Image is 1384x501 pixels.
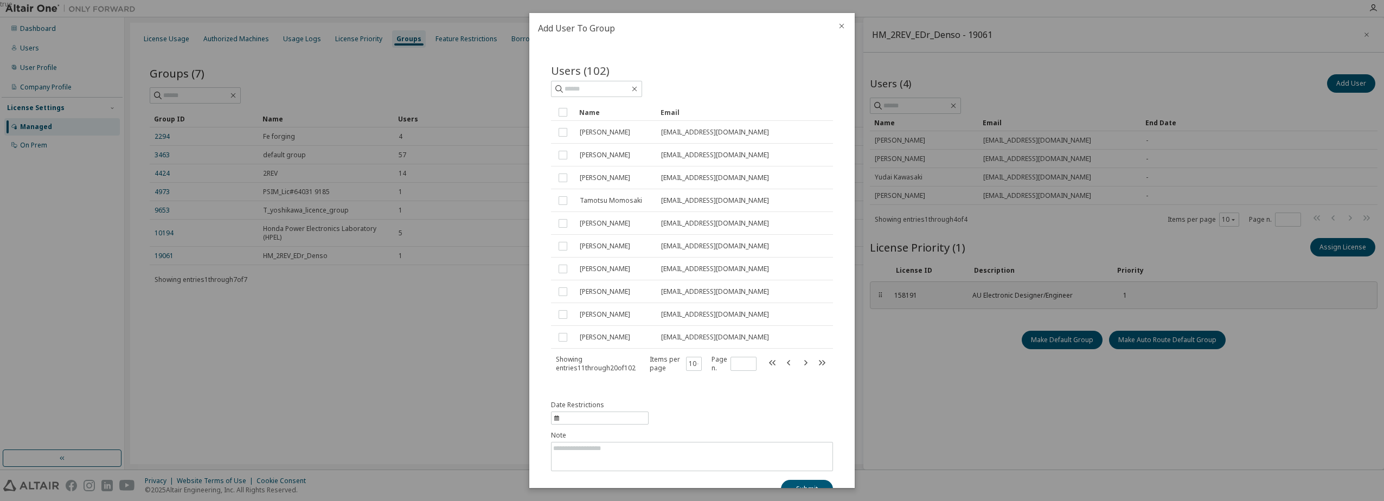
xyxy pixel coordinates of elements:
span: [EMAIL_ADDRESS][DOMAIN_NAME] [661,287,769,296]
span: Items per page [650,355,702,372]
span: Users (102) [551,63,610,78]
button: 10 [689,359,699,368]
span: [EMAIL_ADDRESS][DOMAIN_NAME] [661,333,769,342]
label: Note [551,431,833,440]
button: information [551,401,649,425]
span: [EMAIL_ADDRESS][DOMAIN_NAME] [661,265,769,273]
span: Date Restrictions [551,401,604,409]
span: [PERSON_NAME] [580,219,630,228]
span: [PERSON_NAME] [580,242,630,251]
button: Submit [781,480,833,498]
span: [PERSON_NAME] [580,128,630,137]
span: [EMAIL_ADDRESS][DOMAIN_NAME] [661,242,769,251]
h2: Add User To Group [529,13,829,43]
span: [PERSON_NAME] [580,287,630,296]
span: [EMAIL_ADDRESS][DOMAIN_NAME] [661,151,769,159]
button: close [837,22,846,30]
span: [EMAIL_ADDRESS][DOMAIN_NAME] [661,310,769,319]
span: [PERSON_NAME] [580,333,630,342]
span: Showing entries 11 through 20 of 102 [556,355,636,372]
span: [EMAIL_ADDRESS][DOMAIN_NAME] [661,219,769,228]
span: Page n. [712,355,757,372]
span: [EMAIL_ADDRESS][DOMAIN_NAME] [661,128,769,137]
span: [PERSON_NAME] [580,310,630,319]
div: Email [661,104,815,121]
span: [EMAIL_ADDRESS][DOMAIN_NAME] [661,174,769,182]
div: Name [579,104,652,121]
span: [PERSON_NAME] [580,174,630,182]
span: [EMAIL_ADDRESS][DOMAIN_NAME] [661,196,769,205]
span: [PERSON_NAME] [580,151,630,159]
span: Tamotsu Momosaki [580,196,642,205]
span: [PERSON_NAME] [580,265,630,273]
